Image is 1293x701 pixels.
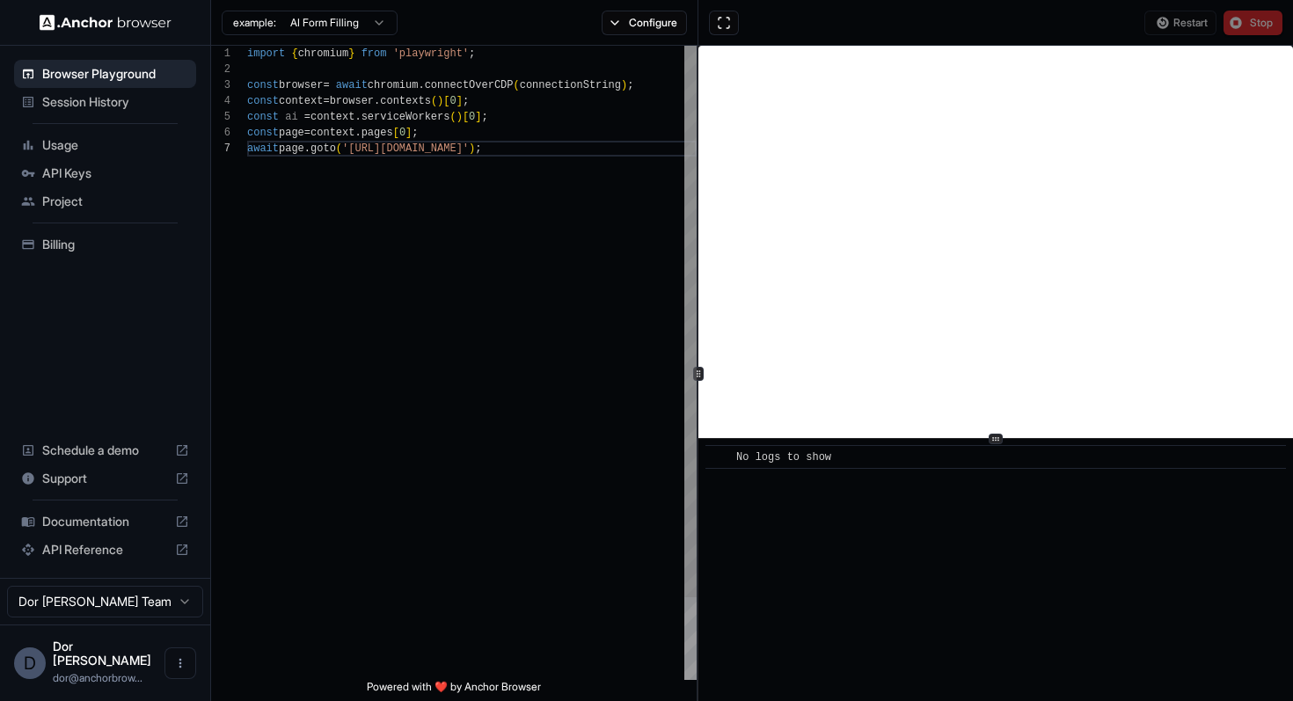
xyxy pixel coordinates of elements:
[42,164,189,182] span: API Keys
[336,142,342,155] span: (
[393,127,399,139] span: [
[279,142,304,155] span: page
[42,442,168,459] span: Schedule a demo
[310,142,336,155] span: goto
[14,88,196,116] div: Session History
[368,79,419,91] span: chromium
[475,111,481,123] span: ]
[469,47,475,60] span: ;
[709,11,739,35] button: Open in full screen
[211,109,230,125] div: 5
[437,95,443,107] span: )
[380,95,431,107] span: contexts
[348,47,354,60] span: }
[627,79,633,91] span: ;
[211,93,230,109] div: 4
[418,79,424,91] span: .
[14,187,196,215] div: Project
[211,46,230,62] div: 1
[362,127,393,139] span: pages
[425,79,514,91] span: connectOverCDP
[457,95,463,107] span: ]
[374,95,380,107] span: .
[14,647,46,679] div: D
[304,127,310,139] span: =
[247,79,279,91] span: const
[42,513,168,530] span: Documentation
[247,127,279,139] span: const
[14,436,196,464] div: Schedule a demo
[42,65,189,83] span: Browser Playground
[233,16,276,30] span: example:
[714,449,723,466] span: ​
[431,95,437,107] span: (
[211,77,230,93] div: 3
[469,142,475,155] span: )
[323,79,329,91] span: =
[362,47,387,60] span: from
[310,111,354,123] span: context
[304,111,310,123] span: =
[405,127,412,139] span: ]
[443,95,449,107] span: [
[247,47,285,60] span: import
[482,111,488,123] span: ;
[463,111,469,123] span: [
[211,125,230,141] div: 6
[14,230,196,259] div: Billing
[40,14,172,31] img: Anchor Logo
[304,142,310,155] span: .
[463,95,469,107] span: ;
[164,647,196,679] button: Open menu
[42,136,189,154] span: Usage
[14,131,196,159] div: Usage
[520,79,621,91] span: connectionString
[354,127,361,139] span: .
[247,142,279,155] span: await
[449,95,456,107] span: 0
[330,95,374,107] span: browser
[14,159,196,187] div: API Keys
[42,193,189,210] span: Project
[285,111,297,123] span: ai
[457,111,463,123] span: )
[211,141,230,157] div: 7
[514,79,520,91] span: (
[736,451,831,464] span: No logs to show
[247,111,279,123] span: const
[393,47,469,60] span: 'playwright'
[621,79,627,91] span: )
[14,507,196,536] div: Documentation
[279,127,304,139] span: page
[412,127,418,139] span: ;
[310,127,354,139] span: context
[42,236,189,253] span: Billing
[42,93,189,111] span: Session History
[291,47,297,60] span: {
[14,536,196,564] div: API Reference
[362,111,450,123] span: serviceWorkers
[14,464,196,493] div: Support
[342,142,469,155] span: '[URL][DOMAIN_NAME]'
[211,62,230,77] div: 2
[53,671,142,684] span: dor@anchorbrowser.io
[247,95,279,107] span: const
[53,639,151,668] span: Dor Dankner
[367,680,541,701] span: Powered with ❤️ by Anchor Browser
[449,111,456,123] span: (
[323,95,329,107] span: =
[14,60,196,88] div: Browser Playground
[475,142,481,155] span: ;
[42,470,168,487] span: Support
[279,79,323,91] span: browser
[336,79,368,91] span: await
[279,95,323,107] span: context
[354,111,361,123] span: .
[399,127,405,139] span: 0
[298,47,349,60] span: chromium
[42,541,168,559] span: API Reference
[602,11,687,35] button: Configure
[469,111,475,123] span: 0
